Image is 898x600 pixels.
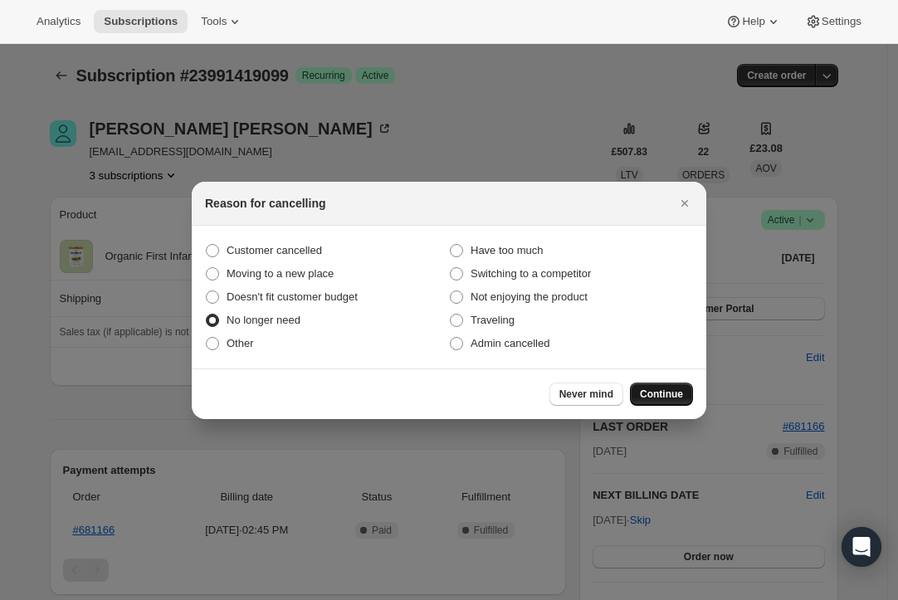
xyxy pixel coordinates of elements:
[471,290,588,303] span: Not enjoying the product
[630,383,693,406] button: Continue
[715,10,791,33] button: Help
[471,267,591,280] span: Switching to a competitor
[205,195,325,212] h2: Reason for cancelling
[822,15,861,28] span: Settings
[227,267,334,280] span: Moving to a new place
[471,314,515,326] span: Traveling
[94,10,188,33] button: Subscriptions
[795,10,871,33] button: Settings
[227,244,322,256] span: Customer cancelled
[559,388,613,401] span: Never mind
[227,337,254,349] span: Other
[742,15,764,28] span: Help
[471,337,549,349] span: Admin cancelled
[227,314,300,326] span: No longer need
[471,244,543,256] span: Have too much
[673,192,696,215] button: Close
[549,383,623,406] button: Never mind
[842,527,881,567] div: Open Intercom Messenger
[104,15,178,28] span: Subscriptions
[191,10,253,33] button: Tools
[201,15,227,28] span: Tools
[640,388,683,401] span: Continue
[27,10,90,33] button: Analytics
[227,290,358,303] span: Doesn't fit customer budget
[37,15,81,28] span: Analytics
